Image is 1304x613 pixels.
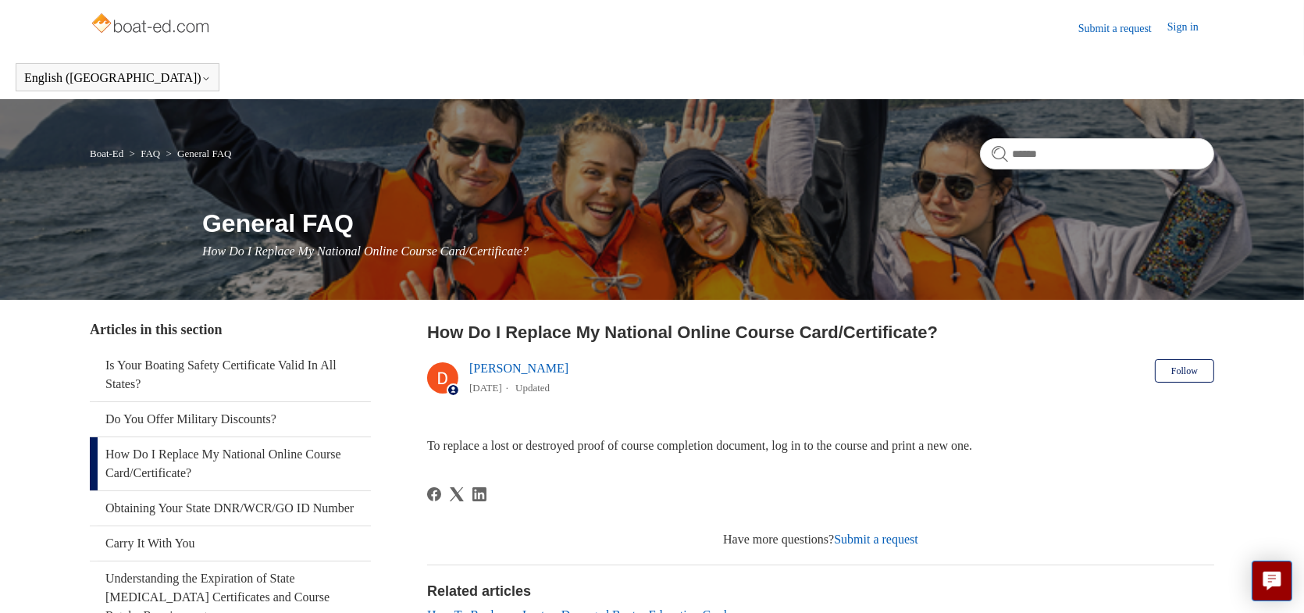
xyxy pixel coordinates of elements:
h1: General FAQ [202,205,1214,242]
a: Sign in [1167,19,1214,37]
span: How Do I Replace My National Online Course Card/Certificate? [202,244,529,258]
time: 03/01/2024, 16:03 [469,382,502,394]
a: General FAQ [177,148,231,159]
input: Search [980,138,1214,169]
svg: Share this page on X Corp [450,487,464,501]
li: FAQ [126,148,163,159]
a: FAQ [141,148,160,159]
div: Have more questions? [427,530,1214,549]
a: Boat-Ed [90,148,123,159]
a: Facebook [427,487,441,501]
li: General FAQ [162,148,231,159]
a: LinkedIn [472,487,486,501]
li: Boat-Ed [90,148,126,159]
a: Submit a request [1078,20,1167,37]
img: Boat-Ed Help Center home page [90,9,214,41]
button: English ([GEOGRAPHIC_DATA]) [24,71,211,85]
a: Is Your Boating Safety Certificate Valid In All States? [90,348,371,401]
a: Obtaining Your State DNR/WCR/GO ID Number [90,491,371,526]
svg: Share this page on LinkedIn [472,487,486,501]
button: Follow Article [1155,359,1214,383]
a: Do You Offer Military Discounts? [90,402,371,437]
a: How Do I Replace My National Online Course Card/Certificate? [90,437,371,490]
button: Live chat [1252,561,1292,601]
a: [PERSON_NAME] [469,362,568,375]
a: Submit a request [834,533,918,546]
a: X Corp [450,487,464,501]
span: To replace a lost or destroyed proof of course completion document, log in to the course and prin... [427,439,972,452]
li: Updated [515,382,550,394]
span: Articles in this section [90,322,222,337]
a: Carry It With You [90,526,371,561]
svg: Share this page on Facebook [427,487,441,501]
h2: Related articles [427,581,1214,602]
h2: How Do I Replace My National Online Course Card/Certificate? [427,319,1214,345]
